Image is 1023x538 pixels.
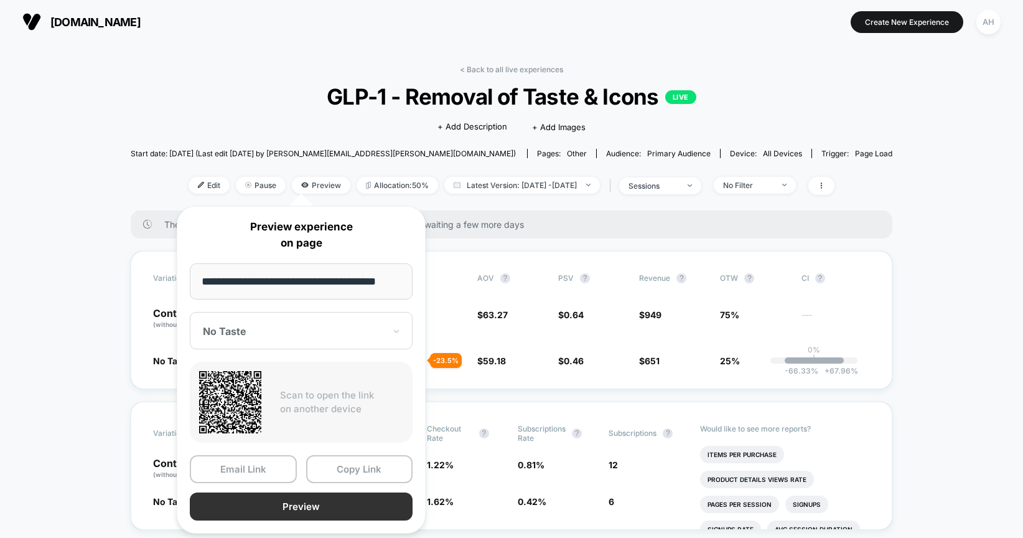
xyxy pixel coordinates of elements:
div: Audience: [606,149,711,158]
div: Pages: [537,149,587,158]
li: Product Details Views Rate [700,471,814,488]
button: Create New Experience [851,11,963,33]
button: Email Link [190,455,297,483]
span: There are still no statistically significant results. We recommend waiting a few more days [164,219,867,230]
img: calendar [454,182,460,188]
img: rebalance [366,182,371,189]
button: ? [500,273,510,283]
span: + [824,366,829,375]
div: - 23.5 % [430,353,462,368]
span: Preview [292,177,350,194]
span: Latest Version: [DATE] - [DATE] [444,177,600,194]
span: PSV [558,273,574,283]
span: No Taste [153,496,190,507]
button: Copy Link [306,455,413,483]
span: OTW [720,273,788,283]
span: | [606,177,619,195]
span: Edit [189,177,230,194]
span: $ [639,356,660,366]
div: AH [976,10,1001,34]
p: Would like to see more reports? [700,424,870,433]
span: other [567,149,587,158]
span: $ [558,356,584,366]
div: sessions [628,181,678,191]
button: [DOMAIN_NAME] [19,12,144,32]
span: $ [558,309,584,320]
span: 651 [645,356,660,366]
span: No Taste [153,356,190,366]
img: Visually logo [22,12,41,31]
span: Device: [720,149,811,158]
span: CI [801,273,870,283]
button: Preview [190,493,413,521]
span: AOV [477,273,494,283]
p: Control [153,458,231,479]
a: < Back to all live experiences [460,65,563,74]
span: [DOMAIN_NAME] [50,16,141,29]
button: ? [676,273,686,283]
img: end [586,184,591,186]
span: Page Load [855,149,892,158]
span: (without changes) [153,471,209,478]
span: $ [477,309,508,320]
button: ? [580,273,590,283]
span: all devices [763,149,802,158]
li: Signups [785,496,828,513]
p: Preview experience on page [190,219,413,251]
span: 63.27 [483,309,508,320]
span: GLP-1 - Removal of Taste & Icons [169,83,854,110]
span: $ [477,356,506,366]
span: 59.18 [483,356,506,366]
img: end [782,184,787,186]
span: Start date: [DATE] (Last edit [DATE] by [PERSON_NAME][EMAIL_ADDRESS][PERSON_NAME][DOMAIN_NAME]) [131,149,516,158]
button: ? [663,428,673,438]
li: Avg Session Duration [767,521,860,538]
span: Subscriptions [609,428,656,438]
span: + Add Images [532,122,586,132]
span: --- [801,311,870,329]
button: ? [815,273,825,283]
span: Pause [236,177,286,194]
span: Variation [153,273,222,283]
span: 0.64 [564,309,584,320]
span: $ [639,309,661,320]
li: Pages Per Session [700,496,779,513]
span: 1.22 % [427,460,454,470]
span: 12 [609,460,618,470]
li: Items Per Purchase [700,446,784,463]
p: LIVE [665,90,696,104]
span: 0.46 [564,356,584,366]
li: Signups Rate [700,521,761,538]
span: Primary Audience [647,149,711,158]
span: (without changes) [153,321,209,328]
span: Subscriptions Rate [518,424,566,443]
span: 0.81 % [518,460,544,470]
p: | [813,354,815,364]
span: 6 [609,496,614,507]
p: Scan to open the link on another device [280,389,403,417]
span: Variation [153,424,222,443]
span: Checkout Rate [427,424,473,443]
span: + Add Description [437,121,507,133]
button: AH [973,9,1004,35]
span: 75% [720,309,739,320]
div: No Filter [723,181,773,190]
div: Trigger: [821,149,892,158]
span: 1.62 % [427,496,454,507]
img: edit [198,182,204,188]
span: 25% [720,356,740,366]
p: 0% [808,345,820,354]
span: 0.42 % [518,496,546,507]
button: ? [744,273,754,283]
button: ? [479,428,489,438]
img: end [688,184,692,187]
span: -66.33 % [785,366,818,375]
span: Revenue [639,273,670,283]
span: 67.96 % [818,366,858,375]
img: end [245,182,251,188]
span: Allocation: 50% [357,177,438,194]
span: 949 [645,309,661,320]
button: ? [572,428,582,438]
p: Control [153,308,222,329]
